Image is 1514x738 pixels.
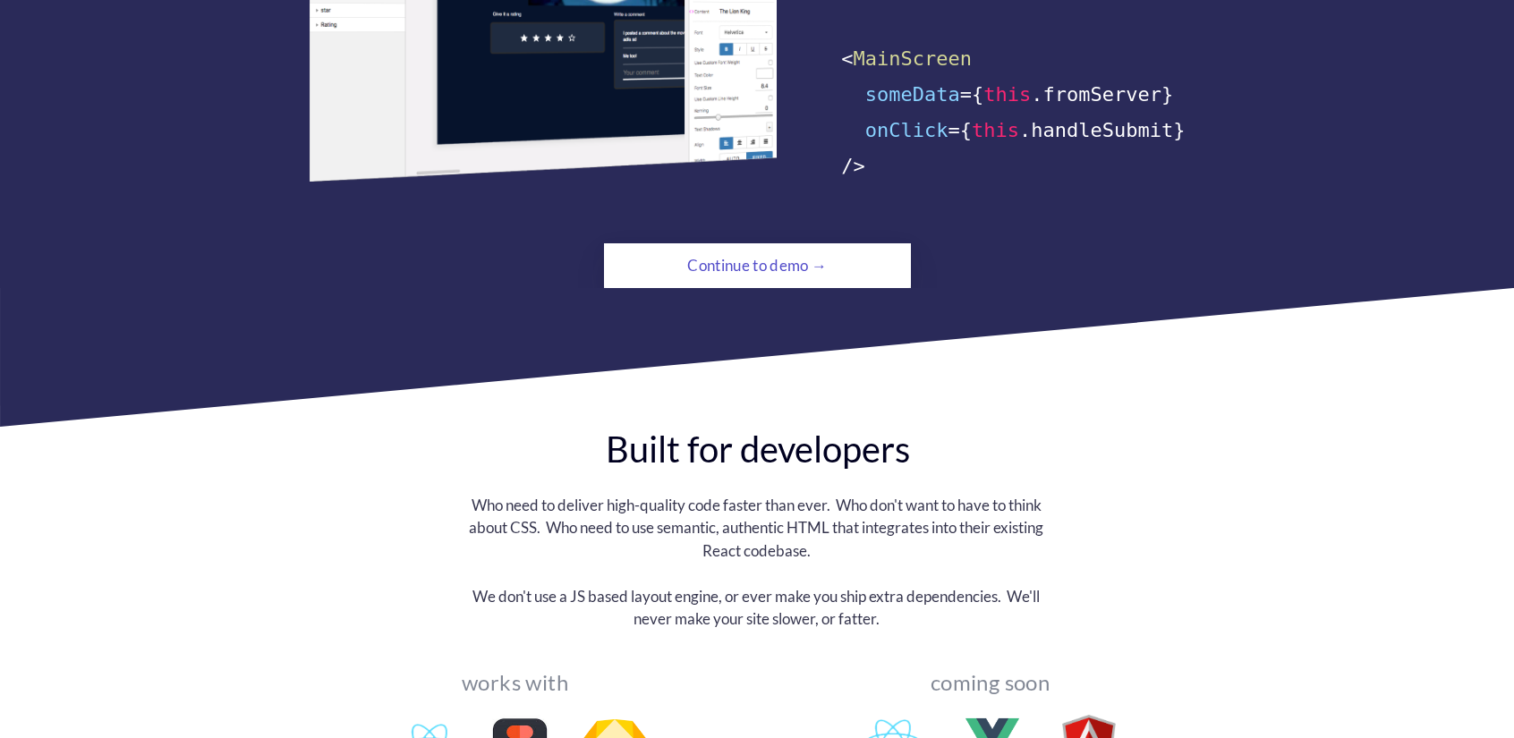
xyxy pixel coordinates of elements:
[865,83,960,106] span: someData
[841,77,1205,113] div: ={ .fromServer}
[452,677,579,688] div: works with
[604,243,911,288] a: Continue to demo →
[865,119,948,141] span: onClick
[841,41,1205,77] div: <
[854,47,972,70] span: MainScreen
[841,148,1205,184] div: />
[652,248,862,284] div: Continue to demo →
[568,427,948,471] div: Built for developers
[459,494,1053,563] div: Who need to deliver high-quality code faster than ever. Who don't want to have to think about CSS...
[972,119,1019,141] span: this
[459,585,1053,631] div: We don't use a JS based layout engine, or ever make you ship extra dependencies. We'll never make...
[841,113,1205,148] div: ={ .handleSubmit}
[919,677,1062,688] div: coming soon
[983,83,1031,106] span: this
